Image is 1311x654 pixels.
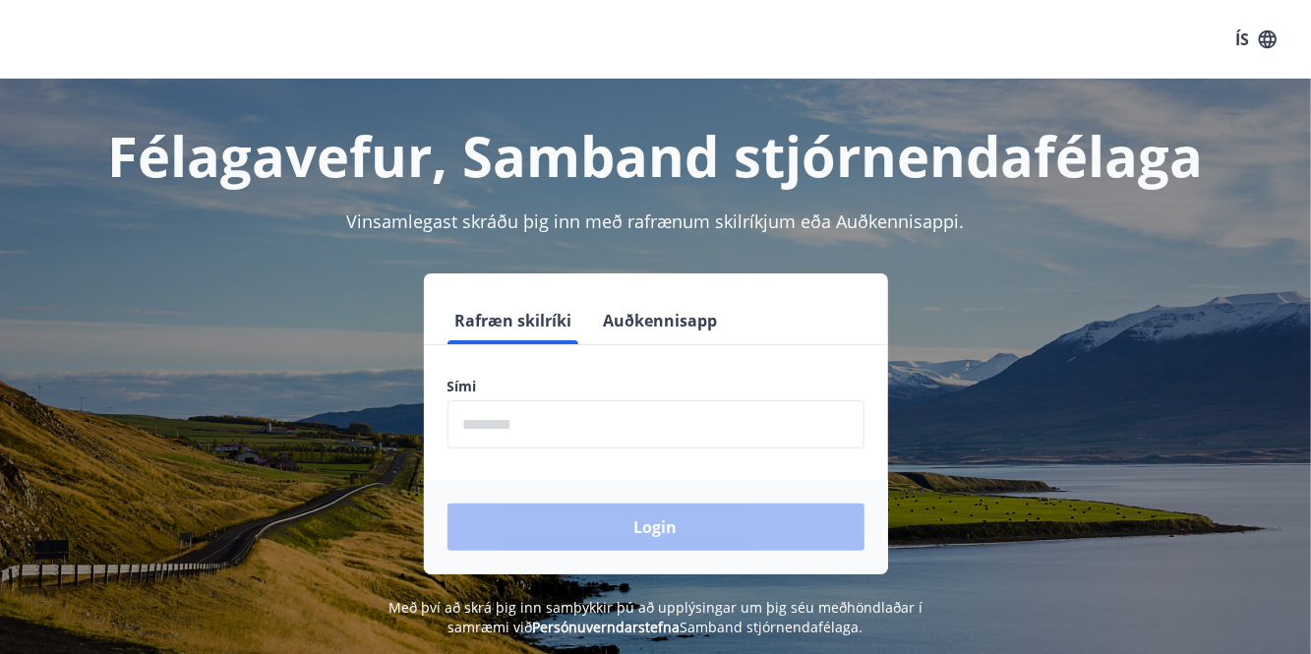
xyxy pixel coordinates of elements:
span: Með því að skrá þig inn samþykkir þú að upplýsingar um þig séu meðhöndlaðar í samræmi við Samband... [388,598,923,636]
button: ÍS [1224,22,1287,57]
label: Sími [447,377,864,396]
button: Auðkennisapp [596,297,726,344]
h1: Félagavefur, Samband stjórnendafélaga [24,118,1287,193]
a: Persónuverndarstefna [533,618,681,636]
span: Vinsamlegast skráðu þig inn með rafrænum skilríkjum eða Auðkennisappi. [347,209,965,233]
button: Rafræn skilríki [447,297,580,344]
